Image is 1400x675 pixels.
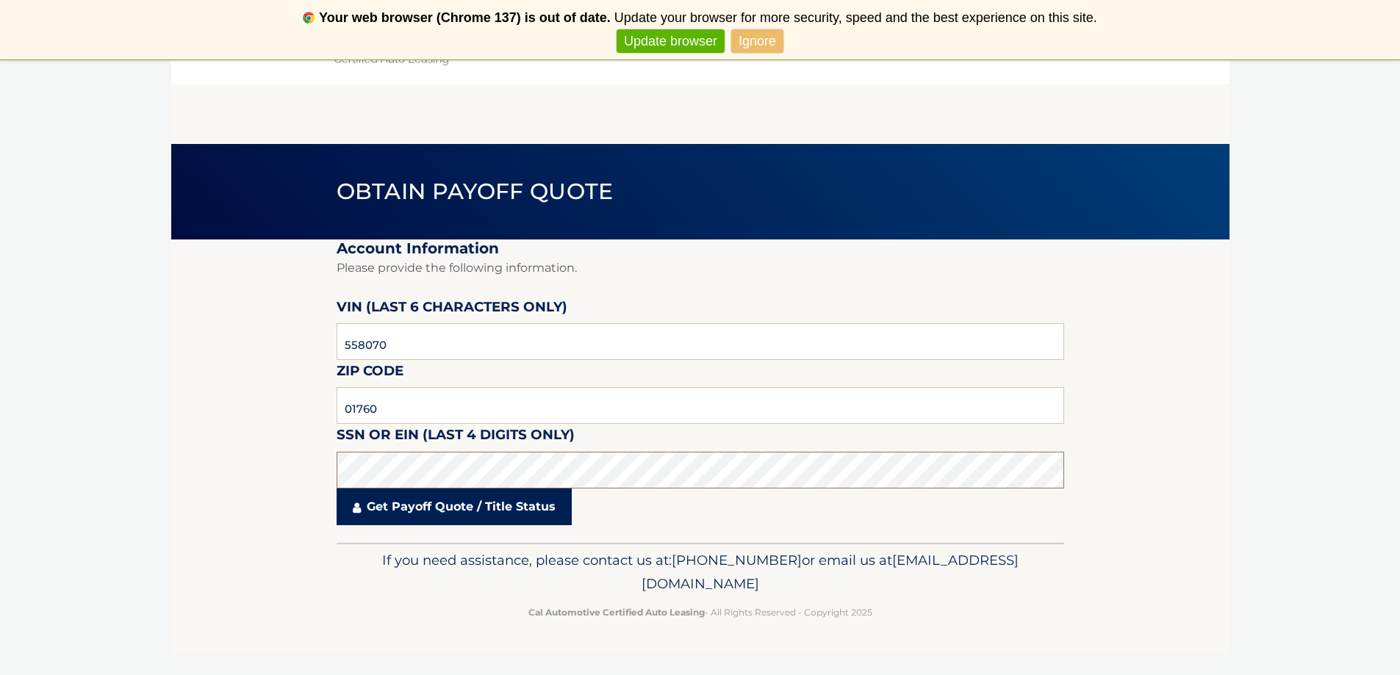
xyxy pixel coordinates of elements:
a: Get Payoff Quote / Title Status [337,488,572,525]
p: If you need assistance, please contact us at: or email us at [346,549,1055,596]
strong: Cal Automotive Certified Auto Leasing [528,607,705,618]
a: Update browser [617,29,725,54]
label: Zip Code [337,360,403,387]
h2: Account Information [337,239,1064,258]
p: - All Rights Reserved - Copyright 2025 [346,604,1055,620]
span: Update your browser for more security, speed and the best experience on this site. [614,10,1097,25]
label: SSN or EIN (last 4 digits only) [337,424,575,451]
p: Please provide the following information. [337,258,1064,278]
label: VIN (last 6 characters only) [337,296,567,323]
a: Ignore [731,29,783,54]
b: Your web browser (Chrome 137) is out of date. [319,10,611,25]
span: Obtain Payoff Quote [337,178,614,205]
span: [PHONE_NUMBER] [672,552,802,568]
